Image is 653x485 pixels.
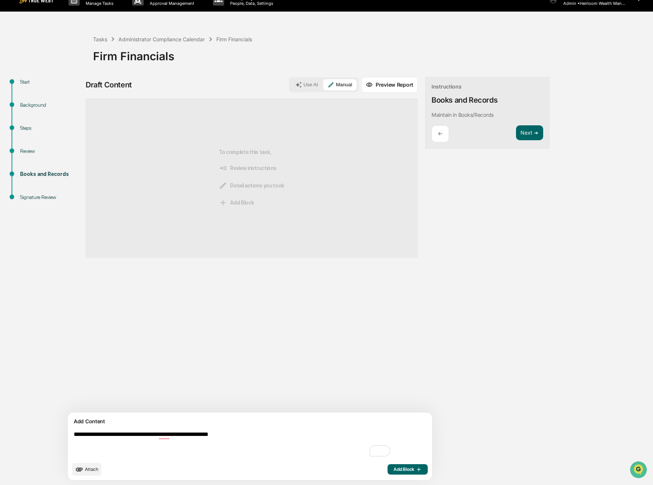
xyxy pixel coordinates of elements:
div: Firm Financials [216,36,252,42]
div: Add Content [72,417,428,426]
span: Review instructions [219,164,276,172]
div: Signature Review [20,193,81,201]
p: How can we help? [7,16,136,28]
a: 🖐️Preclearance [4,91,51,104]
span: Attach [85,466,98,472]
div: To complete this task, [219,111,284,245]
div: Steps [20,124,81,132]
div: Start [20,78,81,86]
span: Pylon [74,126,90,132]
div: Instructions [431,83,462,90]
button: Use AI [291,79,322,90]
div: Draft Content [86,80,132,89]
div: Books and Records [431,96,497,105]
div: 🖐️ [7,94,13,100]
div: We're available if you need us! [25,64,94,70]
p: Manage Tasks [80,1,117,6]
textarea: To enrich screen reader interactions, please activate Accessibility in Grammarly extension settings [71,428,395,461]
span: Attestations [61,94,92,101]
button: Next ➔ [516,125,543,141]
button: upload document [72,463,101,476]
button: Start new chat [127,59,136,68]
p: Maintain in Books/Records [431,112,494,118]
div: Administrator Compliance Calendar [118,36,205,42]
p: Admin • Heirloom Wealth Management [557,1,627,6]
div: 🔎 [7,109,13,115]
button: Add Block [388,464,428,475]
p: ← [438,130,443,137]
div: Start new chat [25,57,122,64]
a: 🗄️Attestations [51,91,95,104]
span: Preclearance [15,94,48,101]
div: Books and Records [20,170,81,178]
span: Add Block [219,199,254,207]
div: Firm Financials [93,44,649,63]
button: Preview Report [361,77,418,93]
div: Background [20,101,81,109]
a: 🔎Data Lookup [4,105,50,118]
p: People, Data, Settings [224,1,277,6]
button: Manual [323,79,357,90]
p: Approval Management [144,1,198,6]
span: Detail actions you took [219,182,284,190]
div: 🗄️ [54,94,60,100]
span: Data Lookup [15,108,47,115]
div: Tasks [93,36,107,42]
div: Review [20,147,81,155]
a: Powered byPylon [52,126,90,132]
iframe: Open customer support [629,460,649,481]
span: Add Block [394,466,422,472]
img: 1746055101610-c473b297-6a78-478c-a979-82029cc54cd1 [7,57,21,70]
